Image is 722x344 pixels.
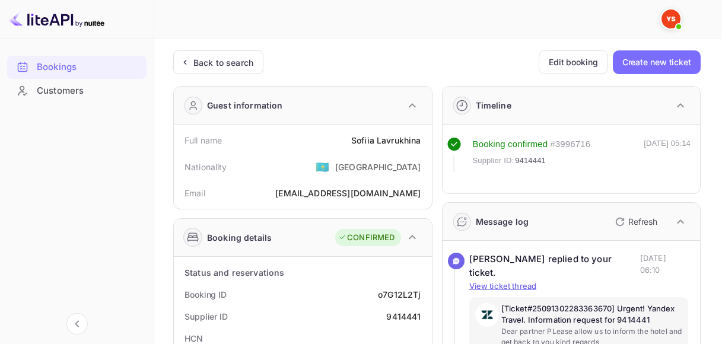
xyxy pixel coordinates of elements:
[351,134,421,146] div: Sofiia Lavrukhina
[378,288,421,301] div: o7G12L2Tj
[37,84,141,98] div: Customers
[469,253,640,279] div: [PERSON_NAME] replied to your ticket.
[193,56,253,69] div: Back to search
[501,303,683,326] p: [Ticket#25091302283363670] Urgent! Yandex Travel. Information request for 9414441
[185,288,227,301] div: Booking ID
[37,60,141,74] div: Bookings
[644,138,691,172] div: [DATE] 05:14
[539,50,608,74] button: Edit booking
[640,253,688,279] p: [DATE] 06:10
[66,313,88,335] button: Collapse navigation
[628,215,657,228] p: Refresh
[338,232,395,244] div: CONFIRMED
[473,155,514,167] span: Supplier ID:
[185,310,228,323] div: Supplier ID
[608,212,662,231] button: Refresh
[7,56,147,78] a: Bookings
[207,231,272,244] div: Booking details
[207,99,283,112] div: Guest information
[316,156,329,177] span: United States
[475,303,499,327] img: AwvSTEc2VUhQAAAAAElFTkSuQmCC
[275,187,421,199] div: [EMAIL_ADDRESS][DOMAIN_NAME]
[7,79,147,103] div: Customers
[469,281,689,292] p: View ticket thread
[335,161,421,173] div: [GEOGRAPHIC_DATA]
[550,138,590,151] div: # 3996716
[185,161,227,173] div: Nationality
[476,215,529,228] div: Message log
[613,50,701,74] button: Create new ticket
[7,56,147,79] div: Bookings
[515,155,546,167] span: 9414441
[185,134,222,146] div: Full name
[386,310,421,323] div: 9414441
[661,9,680,28] img: Yandex Support
[9,9,104,28] img: LiteAPI logo
[185,187,205,199] div: Email
[476,99,511,112] div: Timeline
[7,79,147,101] a: Customers
[185,266,284,279] div: Status and reservations
[473,138,548,151] div: Booking confirmed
